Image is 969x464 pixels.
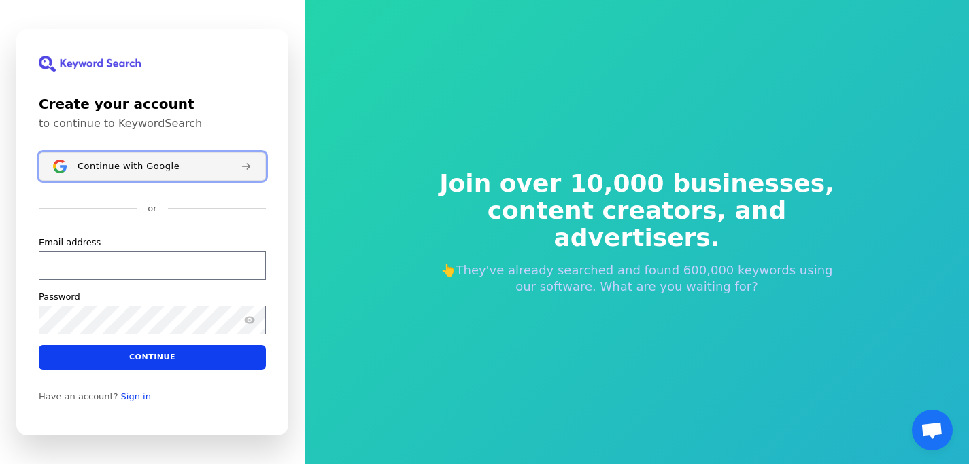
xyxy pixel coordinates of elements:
[430,262,844,295] p: 👆They've already searched and found 600,000 keywords using our software. What are you waiting for?
[53,160,67,173] img: Sign in with Google
[78,160,180,171] span: Continue with Google
[39,236,101,248] label: Email address
[241,311,258,327] button: Show password
[39,94,266,114] h1: Create your account
[430,170,844,197] span: Join over 10,000 businesses,
[912,410,953,450] a: Obrolan terbuka
[39,152,266,181] button: Sign in with GoogleContinue with Google
[121,391,151,401] a: Sign in
[39,56,141,72] img: KeywordSearch
[39,117,266,130] p: to continue to KeywordSearch
[39,391,118,401] span: Have an account?
[148,202,156,215] p: or
[39,290,80,302] label: Password
[430,197,844,251] span: content creators, and advertisers.
[39,344,266,369] button: Continue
